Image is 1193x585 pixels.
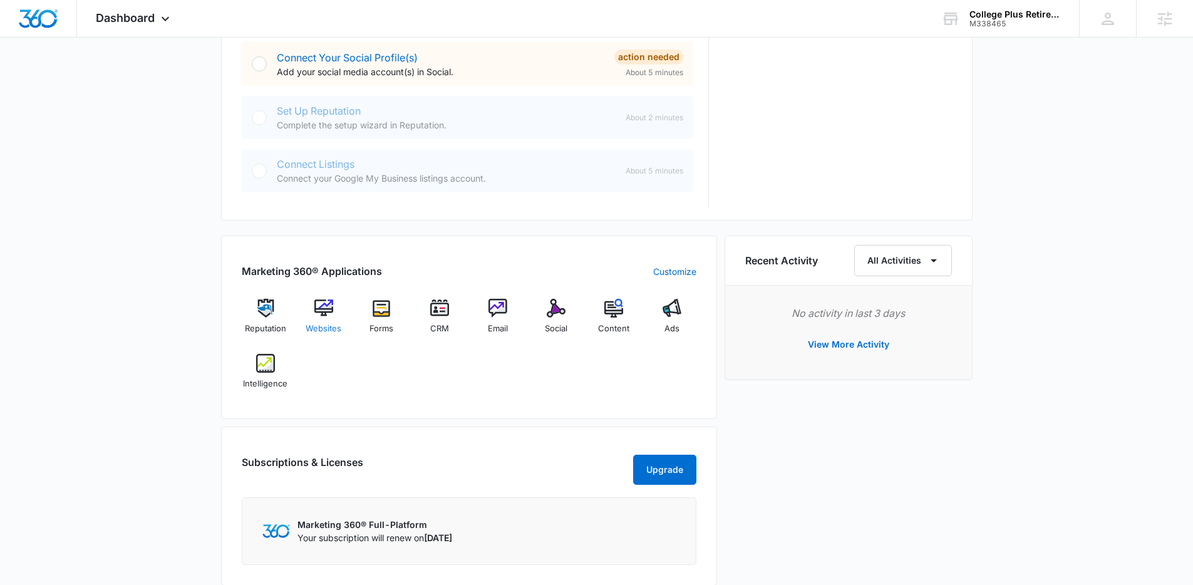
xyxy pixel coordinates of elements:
[242,455,363,480] h2: Subscriptions & Licenses
[277,172,616,185] p: Connect your Google My Business listings account.
[299,299,348,344] a: Websites
[854,245,952,276] button: All Activities
[242,354,290,399] a: Intelligence
[532,299,580,344] a: Social
[242,299,290,344] a: Reputation
[242,264,382,279] h2: Marketing 360® Applications
[745,253,818,268] h6: Recent Activity
[614,49,683,65] div: Action Needed
[745,306,952,321] p: No activity in last 3 days
[626,112,683,123] span: About 2 minutes
[488,323,508,335] span: Email
[598,323,629,335] span: Content
[653,265,696,278] a: Customize
[416,299,464,344] a: CRM
[626,165,683,177] span: About 5 minutes
[590,299,638,344] a: Content
[297,518,452,531] p: Marketing 360® Full-Platform
[969,19,1061,28] div: account id
[262,524,290,537] img: Marketing 360 Logo
[424,532,452,543] span: [DATE]
[297,531,452,544] p: Your subscription will renew on
[648,299,696,344] a: Ads
[626,67,683,78] span: About 5 minutes
[430,323,449,335] span: CRM
[474,299,522,344] a: Email
[243,378,287,390] span: Intelligence
[277,65,604,78] p: Add your social media account(s) in Social.
[245,323,286,335] span: Reputation
[277,51,418,64] a: Connect Your Social Profile(s)
[545,323,567,335] span: Social
[664,323,679,335] span: Ads
[795,329,902,360] button: View More Activity
[369,323,393,335] span: Forms
[306,323,341,335] span: Websites
[96,11,155,24] span: Dashboard
[358,299,406,344] a: Forms
[277,118,616,132] p: Complete the setup wizard in Reputation.
[633,455,696,485] button: Upgrade
[969,9,1061,19] div: account name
